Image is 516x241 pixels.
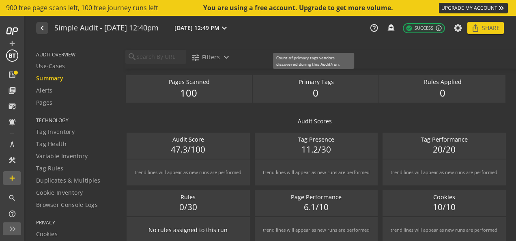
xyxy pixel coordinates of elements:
[36,99,53,107] span: Pages
[135,52,184,61] input: Search By URL
[433,201,456,213] span: 10/10
[36,51,115,58] span: AUDIT OVERVIEW
[301,144,331,156] span: 11.2/30
[36,176,101,185] span: Duplicates & Multiples
[36,230,58,238] span: Cookies
[370,24,378,32] mat-icon: help_outline
[135,169,241,176] div: trend lines will appear as new runs are performed
[259,136,374,144] div: Tag Presence
[6,49,18,62] img: Customer Logo
[54,24,159,32] h1: Simple Audit - 22 August 2025 | 12:40pm
[36,219,115,226] span: PRIVACY
[148,226,228,234] div: No rules assigned to this run
[8,86,16,95] mat-icon: library_books
[387,23,395,31] mat-icon: add_alert
[36,164,64,172] span: Tag Rules
[131,193,246,202] div: Rules
[263,227,370,233] div: trend lines will appear as new runs are performed
[8,140,16,148] mat-icon: architecture
[36,86,53,95] span: Alerts
[6,3,158,13] span: 900 free page scans left, 100 free journey runs left
[391,227,497,233] div: trend lines will appear as new runs are performed
[435,25,442,32] mat-icon: info_outline
[497,4,505,12] mat-icon: keyboard_double_arrow_right
[259,193,374,202] div: Page Performance
[8,71,16,79] mat-icon: list_alt
[203,3,394,13] div: You are using a free account. Upgrade to get more volume.
[406,25,413,32] mat-icon: check_circle
[179,201,197,213] span: 0/30
[8,156,16,164] mat-icon: construction
[36,117,115,124] span: TECHNOLOGY
[36,152,88,160] span: Variable Inventory
[482,21,500,35] span: Share
[36,62,65,70] span: Use-Cases
[439,3,508,13] a: UPGRADE MY ACCOUNT
[391,169,497,176] div: trend lines will appear as new runs are performed
[433,144,456,156] span: 20/20
[467,22,504,34] button: Share
[471,24,479,32] mat-icon: ios_share
[174,24,219,32] span: [DATE] 12:49 PM
[36,189,83,197] span: Cookie Inventory
[440,86,445,100] span: 0
[8,174,16,182] mat-icon: add
[202,50,220,65] span: Filters
[171,144,205,156] span: 47.3/100
[8,118,16,126] mat-icon: notifications_active
[387,136,502,144] div: Tag Performance
[188,50,234,65] button: Filters
[37,23,46,33] mat-icon: navigate_before
[36,201,98,209] span: Browser Console Logs
[313,86,318,100] span: 0
[304,201,329,213] span: 6.1/10
[406,25,433,32] span: Success
[127,52,135,62] mat-icon: search
[387,193,502,202] div: Cookies
[263,169,370,176] div: trend lines will appear as new runs are performed
[138,78,240,86] div: Pages Scanned
[298,117,332,125] span: Audit Scores
[36,140,67,148] span: Tag Health
[36,128,75,136] span: Tag Inventory
[131,136,246,144] div: Audit Score
[8,102,16,110] mat-icon: mark_email_read
[221,52,231,62] mat-icon: expand_more
[8,210,16,218] mat-icon: help_outline
[191,53,200,62] mat-icon: tune
[265,78,367,86] div: Primary Tags
[391,78,493,86] div: Rules Applied
[173,23,231,33] button: [DATE] 12:49 PM
[180,86,197,100] span: 100
[219,23,229,33] mat-icon: expand_more
[8,194,16,202] mat-icon: search
[8,39,16,47] mat-icon: add
[36,74,63,82] span: Summary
